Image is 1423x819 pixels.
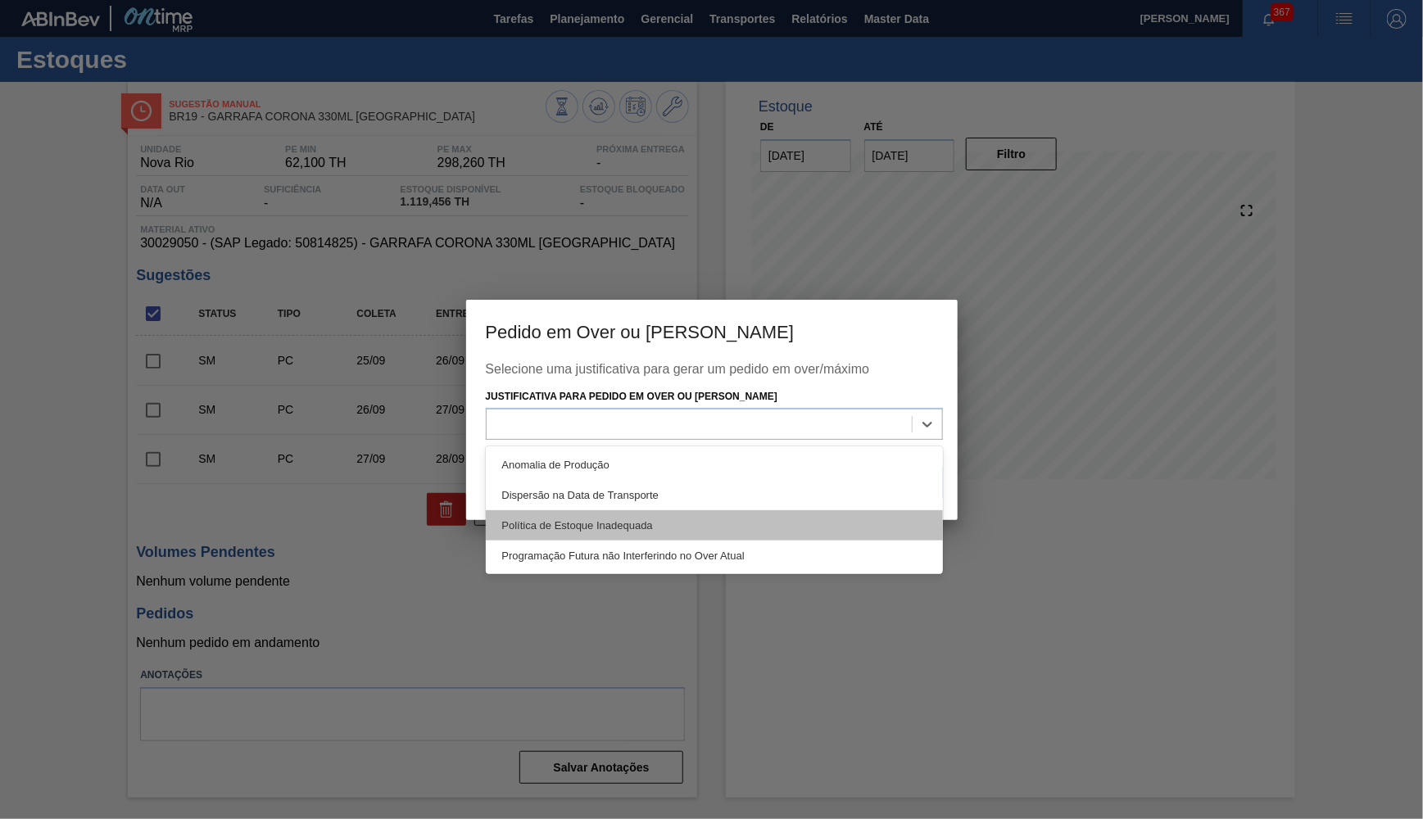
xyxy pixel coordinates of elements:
[486,362,938,385] div: Selecione uma justificativa para gerar um pedido em over/máximo
[466,300,958,362] h3: Pedido em Over ou [PERSON_NAME]
[486,510,943,541] div: Política de Estoque Inadequada
[486,450,943,480] div: Anomalia de Produção
[486,480,943,510] div: Dispersão na Data de Transporte
[486,391,777,402] label: Justificativa para Pedido em Over ou [PERSON_NAME]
